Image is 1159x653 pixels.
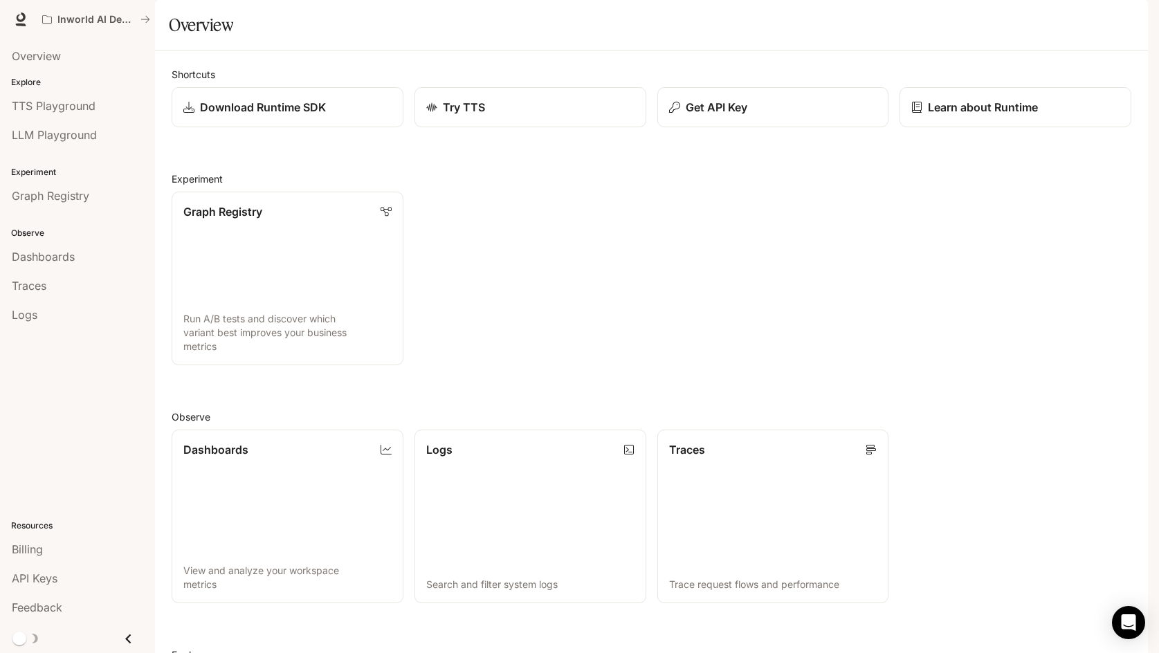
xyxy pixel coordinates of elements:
p: Get API Key [686,99,747,116]
p: Learn about Runtime [928,99,1038,116]
p: Graph Registry [183,203,262,220]
a: Graph RegistryRun A/B tests and discover which variant best improves your business metrics [172,192,403,365]
a: TracesTrace request flows and performance [657,430,889,603]
p: View and analyze your workspace metrics [183,564,392,591]
button: All workspaces [36,6,156,33]
p: Inworld AI Demos [57,14,135,26]
p: Dashboards [183,441,248,458]
p: Traces [669,441,705,458]
p: Search and filter system logs [426,578,635,591]
a: Try TTS [414,87,646,127]
h2: Experiment [172,172,1131,186]
a: Learn about Runtime [900,87,1131,127]
p: Logs [426,441,453,458]
button: Get API Key [657,87,889,127]
p: Download Runtime SDK [200,99,326,116]
div: Open Intercom Messenger [1112,606,1145,639]
p: Trace request flows and performance [669,578,877,591]
h2: Observe [172,410,1131,424]
a: Download Runtime SDK [172,87,403,127]
h2: Shortcuts [172,67,1131,82]
p: Try TTS [443,99,485,116]
p: Run A/B tests and discover which variant best improves your business metrics [183,312,392,353]
a: DashboardsView and analyze your workspace metrics [172,430,403,603]
a: LogsSearch and filter system logs [414,430,646,603]
h1: Overview [169,11,233,39]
